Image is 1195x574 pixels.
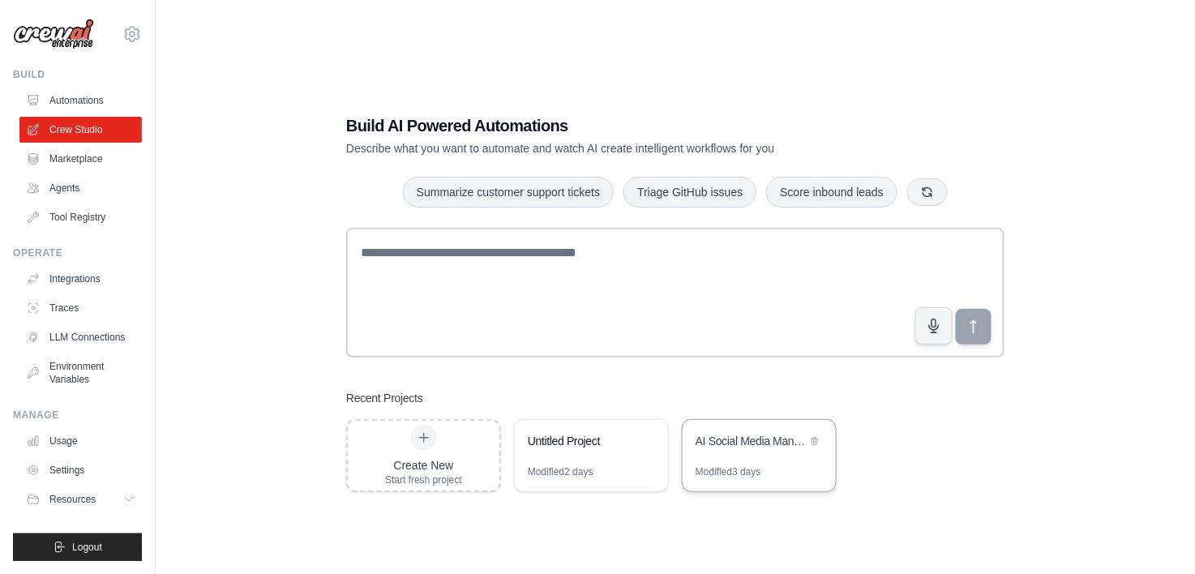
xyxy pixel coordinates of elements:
button: Click to speak your automation idea [915,307,953,345]
div: Untitled Project [528,433,639,449]
button: Score inbound leads [766,177,897,208]
a: LLM Connections [19,324,142,350]
button: Get new suggestions [907,178,948,206]
button: Triage GitHub issues [623,177,756,208]
a: Marketplace [19,146,142,172]
iframe: Chat Widget [1114,496,1195,574]
a: Integrations [19,266,142,292]
a: Traces [19,295,142,321]
div: Modified 3 days [696,465,761,478]
a: Tool Registry [19,204,142,230]
button: Resources [19,486,142,512]
div: Build [13,68,142,81]
h3: Recent Projects [346,390,423,406]
button: Logout [13,533,142,561]
div: Start fresh project [385,473,462,486]
button: Summarize customer support tickets [403,177,614,208]
a: Automations [19,88,142,114]
a: Usage [19,428,142,454]
a: Environment Variables [19,353,142,392]
div: Modified 2 days [528,465,593,478]
div: Operate [13,246,142,259]
h1: Build AI Powered Automations [346,114,891,137]
div: AI Social Media Management Suite [696,433,807,449]
span: Logout [72,541,102,554]
div: Manage [13,409,142,422]
span: Resources [49,493,96,506]
a: Crew Studio [19,117,142,143]
button: Delete project [807,433,823,449]
div: Create New [385,457,462,473]
a: Agents [19,175,142,201]
a: Settings [19,457,142,483]
p: Describe what you want to automate and watch AI create intelligent workflows for you [346,140,891,156]
img: Logo [13,19,94,49]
